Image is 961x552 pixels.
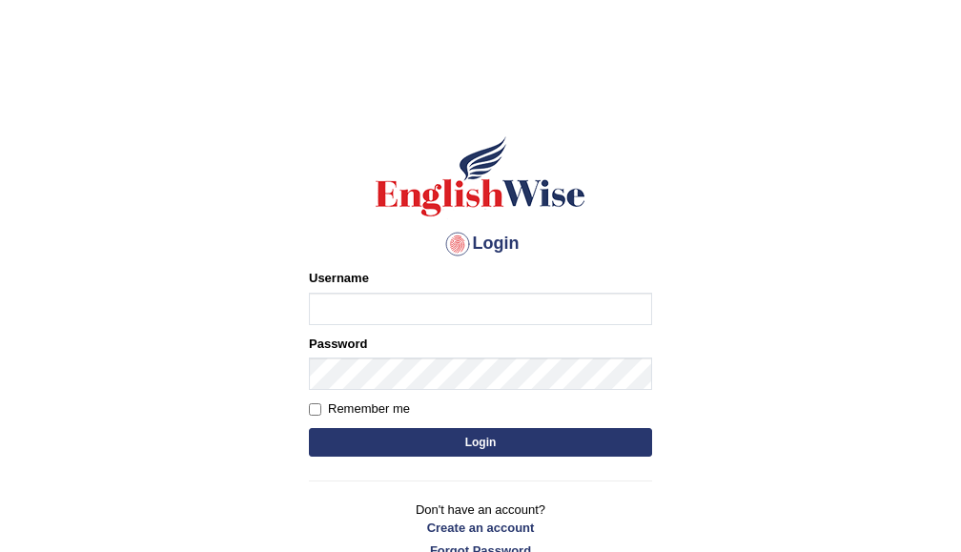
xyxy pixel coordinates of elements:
button: Login [309,428,652,457]
h4: Login [309,229,652,259]
label: Username [309,269,369,287]
img: Logo of English Wise sign in for intelligent practice with AI [372,133,589,219]
input: Remember me [309,403,321,416]
a: Create an account [309,519,652,537]
label: Password [309,335,367,353]
label: Remember me [309,399,410,419]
